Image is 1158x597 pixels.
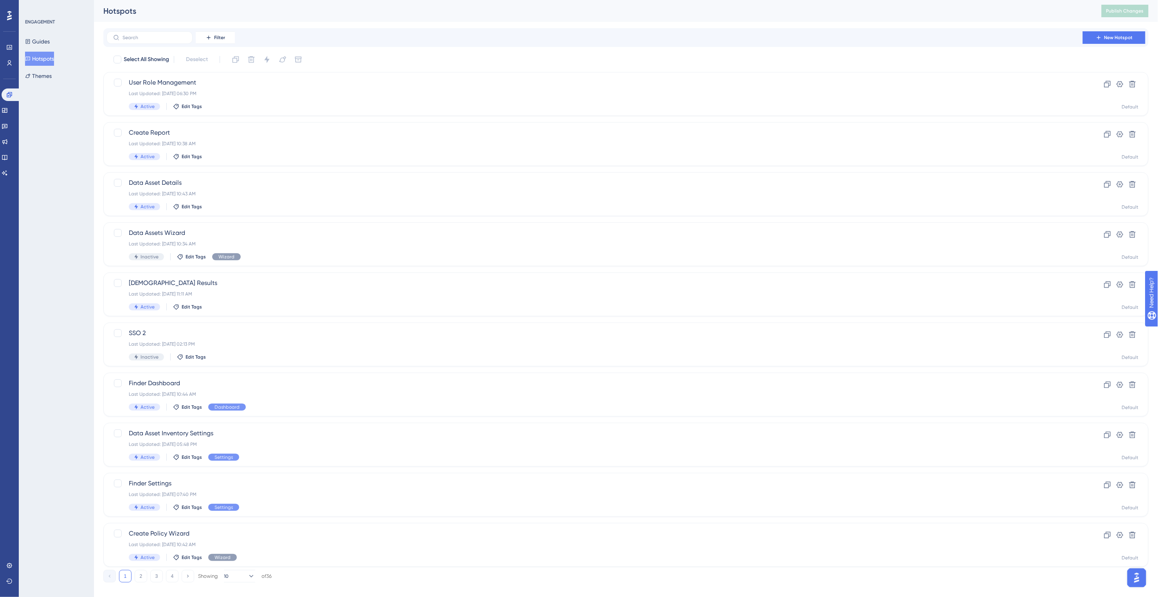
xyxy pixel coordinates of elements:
span: Finder Settings [129,479,1061,488]
span: Deselect [186,55,208,64]
span: Edit Tags [182,153,202,160]
span: Edit Tags [182,554,202,561]
div: Last Updated: [DATE] 07:40 PM [129,491,1061,498]
span: Need Help? [18,2,49,11]
span: Settings [215,504,233,510]
div: Last Updated: [DATE] 10:44 AM [129,391,1061,397]
button: 3 [150,570,163,583]
span: Dashboard [215,404,240,410]
button: 2 [135,570,147,583]
span: Settings [215,454,233,460]
span: Wizard [215,554,231,561]
span: Edit Tags [186,354,206,360]
span: Inactive [141,254,159,260]
button: New Hotspot [1083,31,1145,44]
div: Default [1122,555,1139,561]
div: Default [1122,104,1139,110]
span: [DEMOGRAPHIC_DATA] Results [129,278,1061,288]
input: Search [123,35,186,40]
button: Hotspots [25,52,54,66]
span: Edit Tags [182,404,202,410]
div: Default [1122,505,1139,511]
span: Data Assets Wizard [129,228,1061,238]
div: Default [1122,404,1139,411]
div: Showing [198,573,218,580]
span: Data Asset Inventory Settings [129,429,1061,438]
button: Edit Tags [173,504,202,510]
div: Last Updated: [DATE] 02:13 PM [129,341,1061,347]
span: Inactive [141,354,159,360]
span: Edit Tags [182,304,202,310]
span: Active [141,504,155,510]
div: Last Updated: [DATE] 11:11 AM [129,291,1061,297]
span: 10 [224,573,229,579]
iframe: UserGuiding AI Assistant Launcher [1125,566,1149,590]
div: Last Updated: [DATE] 10:38 AM [129,141,1061,147]
button: Publish Changes [1102,5,1149,17]
button: Edit Tags [173,454,202,460]
span: Active [141,554,155,561]
span: Edit Tags [182,504,202,510]
button: 1 [119,570,132,583]
div: Hotspots [103,5,1082,16]
button: 4 [166,570,179,583]
span: Edit Tags [186,254,206,260]
div: Last Updated: [DATE] 05:48 PM [129,441,1061,447]
span: SSO 2 [129,328,1061,338]
div: ENGAGEMENT [25,19,55,25]
span: New Hotspot [1104,34,1133,41]
div: Last Updated: [DATE] 10:43 AM [129,191,1061,197]
div: Default [1122,354,1139,361]
button: Edit Tags [173,304,202,310]
button: Edit Tags [173,153,202,160]
button: Edit Tags [173,103,202,110]
button: Edit Tags [173,554,202,561]
div: Default [1122,455,1139,461]
button: Guides [25,34,50,49]
button: Filter [196,31,235,44]
span: Active [141,404,155,410]
span: Active [141,103,155,110]
span: Publish Changes [1106,8,1144,14]
div: Default [1122,304,1139,310]
span: Active [141,204,155,210]
div: Default [1122,154,1139,160]
span: Active [141,454,155,460]
div: Default [1122,204,1139,210]
span: Edit Tags [182,204,202,210]
span: Active [141,153,155,160]
span: Filter [214,34,225,41]
button: Deselect [179,52,215,67]
div: Default [1122,254,1139,260]
span: Create Report [129,128,1061,137]
button: Edit Tags [173,404,202,410]
div: Last Updated: [DATE] 10:42 AM [129,541,1061,548]
span: Edit Tags [182,454,202,460]
button: Edit Tags [177,254,206,260]
span: Active [141,304,155,310]
button: Edit Tags [173,204,202,210]
div: of 36 [262,573,272,580]
span: Create Policy Wizard [129,529,1061,538]
span: Data Asset Details [129,178,1061,188]
span: Wizard [218,254,234,260]
button: Edit Tags [177,354,206,360]
span: User Role Management [129,78,1061,87]
button: Themes [25,69,52,83]
span: Finder Dashboard [129,379,1061,388]
span: Select All Showing [124,55,169,64]
div: Last Updated: [DATE] 10:34 AM [129,241,1061,247]
button: 10 [224,570,255,583]
span: Edit Tags [182,103,202,110]
div: Last Updated: [DATE] 06:30 PM [129,90,1061,97]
